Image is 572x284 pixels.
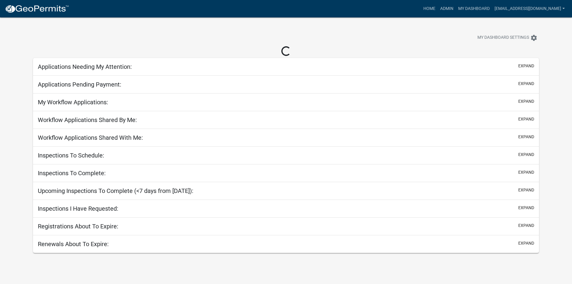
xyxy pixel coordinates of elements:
[518,169,534,176] button: expand
[518,134,534,140] button: expand
[38,223,118,230] h5: Registrations About To Expire:
[518,205,534,211] button: expand
[38,152,104,159] h5: Inspections To Schedule:
[518,151,534,158] button: expand
[38,81,121,88] h5: Applications Pending Payment:
[38,169,106,177] h5: Inspections To Complete:
[38,116,137,124] h5: Workflow Applications Shared By Me:
[518,187,534,193] button: expand
[438,3,456,14] a: Admin
[38,240,109,248] h5: Renewals About To Expire:
[530,34,537,41] i: settings
[38,134,143,141] h5: Workflow Applications Shared With Me:
[473,32,542,44] button: My Dashboard Settingssettings
[518,98,534,105] button: expand
[477,34,529,41] span: My Dashboard Settings
[38,63,132,70] h5: Applications Needing My Attention:
[492,3,567,14] a: [EMAIL_ADDRESS][DOMAIN_NAME]
[38,187,193,194] h5: Upcoming Inspections To Complete (<7 days from [DATE]):
[518,222,534,229] button: expand
[38,205,118,212] h5: Inspections I Have Requested:
[518,116,534,122] button: expand
[421,3,438,14] a: Home
[518,240,534,246] button: expand
[38,99,108,106] h5: My Workflow Applications:
[456,3,492,14] a: My Dashboard
[518,81,534,87] button: expand
[518,63,534,69] button: expand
